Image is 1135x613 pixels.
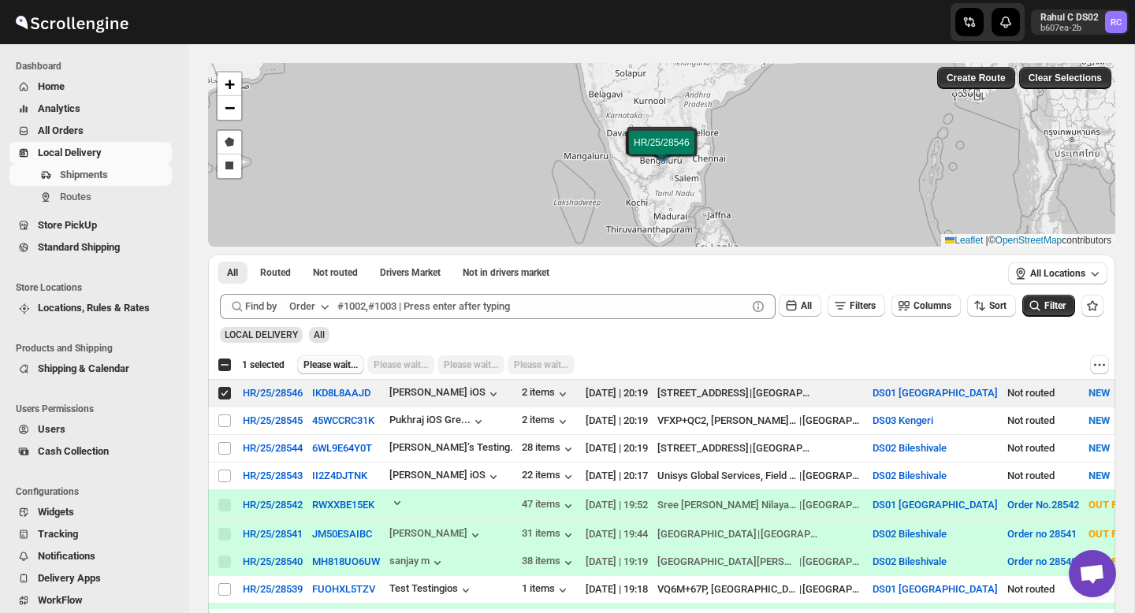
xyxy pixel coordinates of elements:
div: [DATE] | 20:19 [586,385,648,401]
button: Order no 28541 [1007,528,1077,540]
div: [GEOGRAPHIC_DATA] [753,385,814,401]
div: Not routed [1007,385,1079,401]
button: DS02 Bileshivale [873,555,947,567]
a: Zoom in [218,72,241,96]
div: 38 items [522,555,576,570]
div: [GEOGRAPHIC_DATA] [802,468,864,484]
span: Drivers Market [380,266,441,279]
img: Marker [649,139,672,157]
button: Filters [828,295,885,317]
div: [DATE] | 20:19 [586,413,648,429]
p: Rahul C DS02 [1040,11,1099,24]
button: All [779,295,821,317]
button: Filter [1022,295,1075,317]
a: Zoom out [218,96,241,120]
div: [GEOGRAPHIC_DATA] [753,440,814,456]
button: Widgets [9,501,172,523]
div: Order [289,299,315,314]
button: Delivery Apps [9,567,172,589]
button: Create Route [937,67,1015,89]
span: Shipping & Calendar [38,362,129,374]
span: Rahul C DS02 [1105,11,1127,33]
button: DS02 Bileshivale [873,442,947,454]
div: [GEOGRAPHIC_DATA] [802,497,864,513]
button: HR/25/28541 [243,528,303,540]
button: sanjay m [389,555,445,570]
button: HR/25/28539 [243,583,303,595]
button: Tracking [9,523,172,545]
span: Notifications [38,550,95,562]
button: 2 items [522,414,571,429]
button: 31 items [522,527,576,543]
img: Marker [653,144,676,162]
div: [GEOGRAPHIC_DATA] [761,526,822,542]
div: [GEOGRAPHIC_DATA][PERSON_NAME], Byatarayanapura [657,554,798,570]
span: All Orders [38,124,84,136]
span: Local Delivery [38,147,102,158]
button: JM50ESAIBC [312,528,372,540]
span: Tracking [38,528,78,540]
div: Test Testingios [389,582,474,598]
span: All Locations [1030,267,1085,280]
button: HR/25/28544 [243,442,303,454]
button: Notifications [9,545,172,567]
button: 45WCCRC31K [312,414,374,426]
span: Store Locations [16,281,178,294]
span: | [986,235,988,246]
div: | [657,554,864,570]
span: NEW [1088,442,1110,454]
div: Not routed [1007,440,1079,456]
button: Routes [9,186,172,208]
div: | [657,413,864,429]
button: Clear Selections [1019,67,1111,89]
div: [DATE] | 20:19 [586,440,648,456]
div: HR/25/28540 [243,555,303,567]
div: [GEOGRAPHIC_DATA] [802,413,864,429]
img: Marker [649,143,672,160]
span: Columns [914,300,951,311]
span: NEW [1088,414,1110,426]
button: Order no 28540 [1007,555,1077,567]
img: Marker [649,140,672,158]
span: − [225,98,235,117]
button: Sort [967,295,1016,317]
button: [PERSON_NAME] iOS [389,386,501,402]
button: FUOHXL5TZV [312,583,375,595]
button: Locations, Rules & Rates [9,297,172,319]
button: Columns [891,295,961,317]
button: HR/25/28546 [243,387,303,399]
button: 2 items [522,386,571,402]
div: Not routed [1007,581,1079,597]
button: MH818UO6UW [312,555,380,567]
div: [DATE] | 20:17 [586,468,648,484]
button: All [218,262,247,284]
div: HR/25/28545 [243,414,303,426]
img: Marker [649,140,673,158]
div: [DATE] | 19:18 [586,581,648,597]
span: Not in drivers market [463,266,549,279]
span: Routes [60,191,91,202]
div: [GEOGRAPHIC_DATA] [802,581,864,597]
span: + [225,74,235,94]
button: 47 items [522,498,576,514]
button: HR/25/28542 [243,499,303,511]
span: Analytics [38,102,80,114]
span: Clear Selections [1029,72,1102,84]
span: Store PickUp [38,219,97,231]
button: Analytics [9,98,172,120]
div: | [657,385,864,401]
img: Marker [649,144,673,162]
button: Users [9,418,172,440]
button: Home [9,76,172,98]
button: DS02 Bileshivale [873,470,947,481]
span: WorkFlow [38,594,83,606]
button: WorkFlow [9,589,172,611]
